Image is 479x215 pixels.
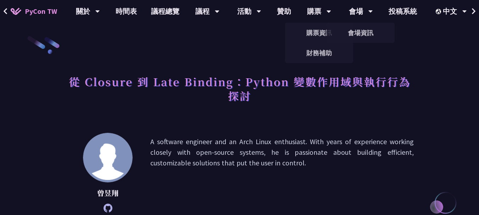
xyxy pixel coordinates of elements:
[327,24,395,41] a: 會場資訊
[4,2,64,20] a: PyCon TW
[285,45,353,61] a: 財務補助
[150,136,414,209] p: A software engineer and an Arch Linux enthusiast. With years of experience working closely with o...
[25,6,57,17] span: PyCon TW
[285,24,353,41] a: 購票資訊
[65,71,414,106] h1: 從 Closure 到 Late Binding：Python 變數作用域與執行行為探討
[436,9,443,14] img: Locale Icon
[83,133,133,182] img: 曾昱翔
[83,188,133,198] p: 曾昱翔
[11,8,21,15] img: Home icon of PyCon TW 2025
